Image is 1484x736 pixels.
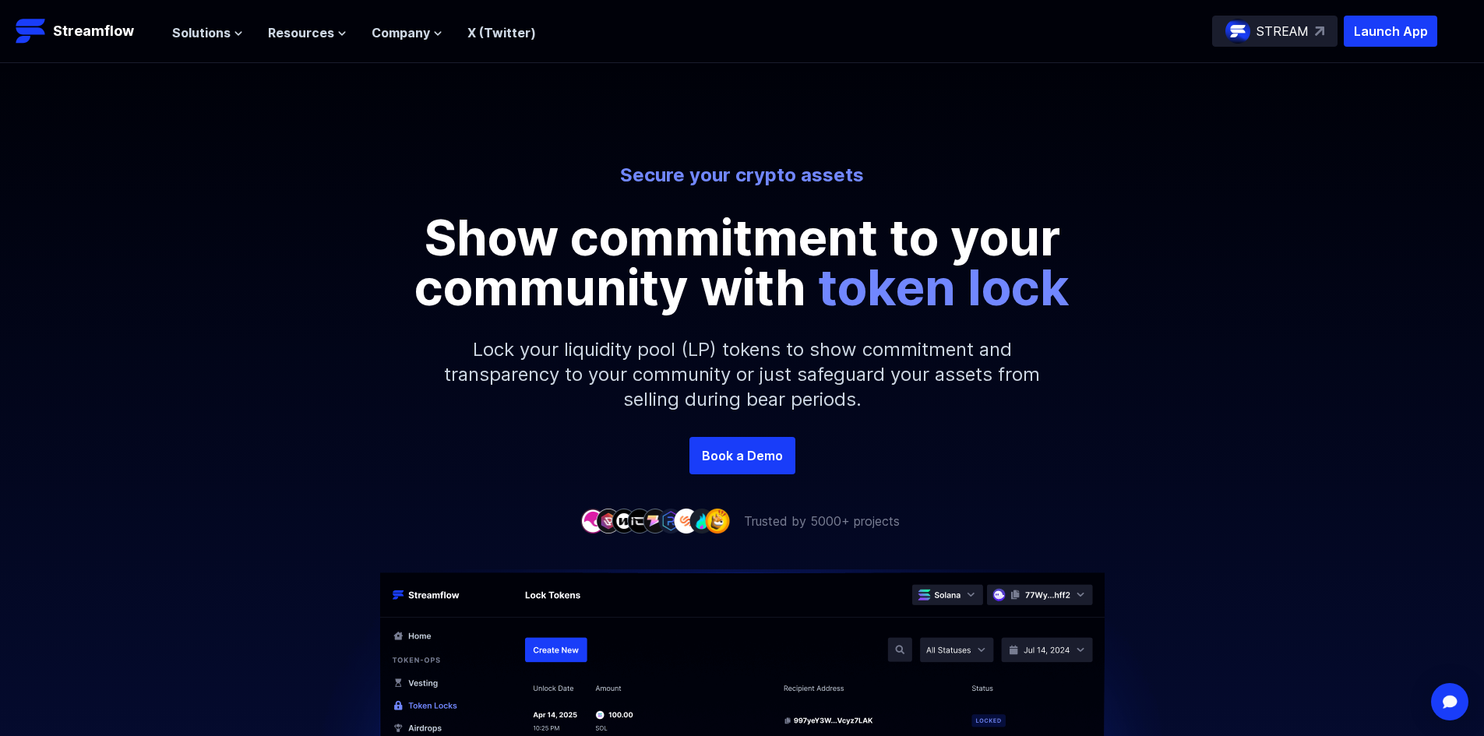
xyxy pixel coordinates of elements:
[172,23,231,42] span: Solutions
[1257,22,1309,40] p: STREAM
[1212,16,1338,47] a: STREAM
[407,312,1077,437] p: Lock your liquidity pool (LP) tokens to show commitment and transparency to your community or jus...
[268,23,334,42] span: Resources
[392,213,1093,312] p: Show commitment to your community with
[16,16,47,47] img: Streamflow Logo
[1315,26,1324,36] img: top-right-arrow.svg
[311,163,1174,188] p: Secure your crypto assets
[268,23,347,42] button: Resources
[612,509,636,533] img: company-3
[1431,683,1468,720] div: Open Intercom Messenger
[643,509,668,533] img: company-5
[53,20,134,42] p: Streamflow
[372,23,442,42] button: Company
[1225,19,1250,44] img: streamflow-logo-circle.png
[658,509,683,533] img: company-6
[689,509,714,533] img: company-8
[596,509,621,533] img: company-2
[689,437,795,474] a: Book a Demo
[1344,16,1437,47] button: Launch App
[627,509,652,533] img: company-4
[172,23,243,42] button: Solutions
[818,257,1070,317] span: token lock
[16,16,157,47] a: Streamflow
[580,509,605,533] img: company-1
[744,512,900,530] p: Trusted by 5000+ projects
[705,509,730,533] img: company-9
[674,509,699,533] img: company-7
[467,25,536,40] a: X (Twitter)
[372,23,430,42] span: Company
